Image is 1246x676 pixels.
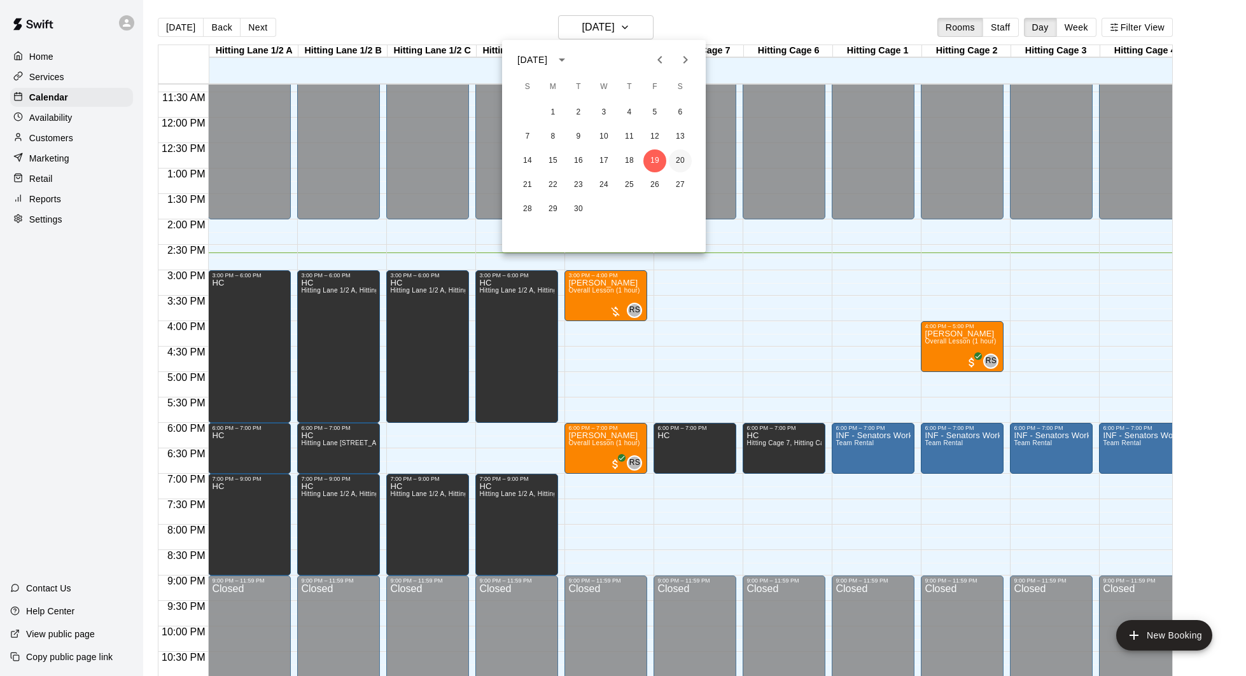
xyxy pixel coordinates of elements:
button: 9 [567,125,590,148]
button: 23 [567,174,590,197]
span: Saturday [669,74,692,100]
button: 28 [516,198,539,221]
span: Wednesday [592,74,615,100]
button: 7 [516,125,539,148]
button: 18 [618,149,641,172]
button: 25 [618,174,641,197]
button: 22 [542,174,564,197]
button: 3 [592,101,615,124]
button: Previous month [647,47,673,72]
button: 16 [567,149,590,172]
button: 4 [618,101,641,124]
button: 13 [669,125,692,148]
button: calendar view is open, switch to year view [551,49,573,71]
button: 30 [567,198,590,221]
span: Monday [542,74,564,100]
span: Friday [643,74,666,100]
button: Next month [673,47,698,72]
button: 8 [542,125,564,148]
button: 2 [567,101,590,124]
button: 1 [542,101,564,124]
button: 27 [669,174,692,197]
button: 20 [669,149,692,172]
button: 29 [542,198,564,221]
button: 5 [643,101,666,124]
button: 19 [643,149,666,172]
div: [DATE] [517,53,547,67]
span: Thursday [618,74,641,100]
span: Sunday [516,74,539,100]
button: 11 [618,125,641,148]
button: 10 [592,125,615,148]
button: 14 [516,149,539,172]
button: 15 [542,149,564,172]
button: 6 [669,101,692,124]
button: 24 [592,174,615,197]
button: 17 [592,149,615,172]
span: Tuesday [567,74,590,100]
button: 21 [516,174,539,197]
button: 12 [643,125,666,148]
button: 26 [643,174,666,197]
